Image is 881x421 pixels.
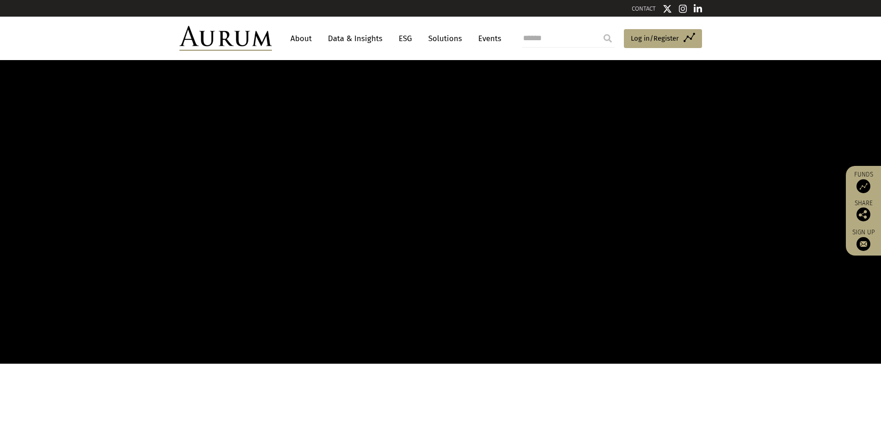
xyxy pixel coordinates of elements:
a: Sign up [850,228,876,251]
div: Share [850,200,876,221]
a: Data & Insights [323,30,387,47]
img: Share this post [856,207,870,221]
a: CONTACT [632,5,656,12]
input: Submit [598,29,617,48]
img: Instagram icon [679,4,687,13]
a: Funds [850,171,876,193]
img: Linkedin icon [694,4,702,13]
a: ESG [394,30,417,47]
img: Access Funds [856,179,870,193]
a: Events [474,30,501,47]
a: Solutions [424,30,467,47]
img: Aurum [179,26,272,51]
img: Twitter icon [663,4,672,13]
a: About [286,30,316,47]
span: Log in/Register [631,33,679,44]
img: Sign up to our newsletter [856,237,870,251]
a: Log in/Register [624,29,702,49]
